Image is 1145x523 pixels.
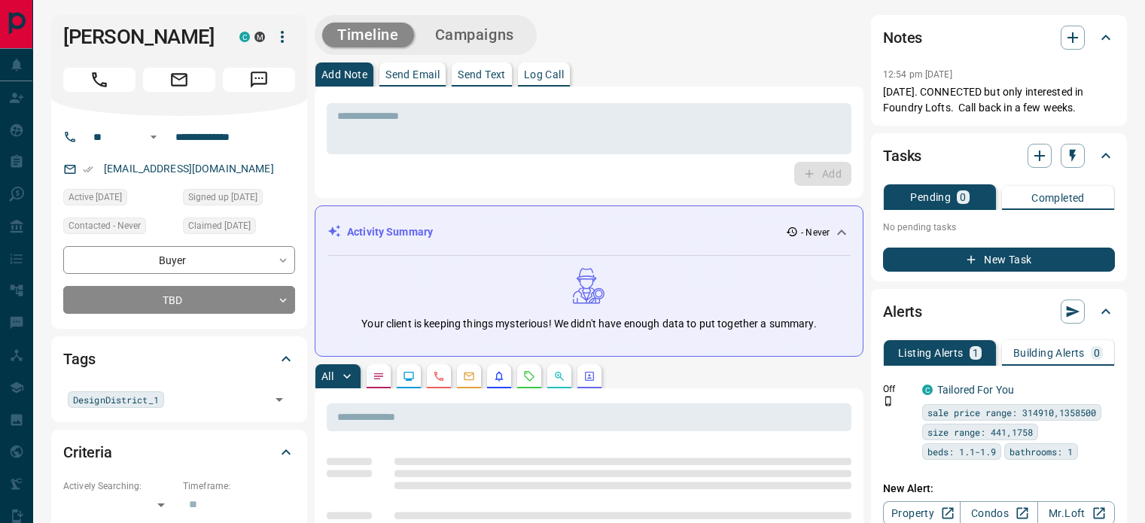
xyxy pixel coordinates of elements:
span: Call [63,68,136,92]
p: [DATE]. CONNECTED but only interested in Foundry Lofts. Call back in a few weeks. [883,84,1115,116]
h2: Tasks [883,144,921,168]
svg: Lead Browsing Activity [403,370,415,382]
svg: Agent Actions [583,370,595,382]
p: Activity Summary [347,224,433,240]
div: Tue May 31 2016 [183,217,295,239]
p: Actively Searching: [63,479,175,493]
div: condos.ca [239,32,250,42]
svg: Push Notification Only [883,396,894,406]
p: 12:54 pm [DATE] [883,69,952,80]
h2: Notes [883,26,922,50]
p: Completed [1031,193,1085,203]
div: Tasks [883,138,1115,174]
button: New Task [883,248,1115,272]
button: Campaigns [420,23,529,47]
div: Alerts [883,293,1115,330]
p: Your client is keeping things mysterious! We didn't have enough data to put together a summary. [361,316,816,332]
p: 1 [973,348,979,358]
svg: Calls [433,370,445,382]
span: Claimed [DATE] [188,218,251,233]
a: Tailored For You [937,384,1014,396]
div: TBD [63,286,295,314]
div: Buyer [63,246,295,274]
p: No pending tasks [883,216,1115,239]
svg: Notes [373,370,385,382]
div: Criteria [63,434,295,470]
p: Add Note [321,69,367,80]
p: 0 [960,192,966,202]
p: All [321,371,333,382]
p: Listing Alerts [898,348,964,358]
div: Notes [883,20,1115,56]
p: - Never [801,226,830,239]
h2: Criteria [63,440,112,464]
div: Mon Nov 07 2022 [63,189,175,210]
span: DesignDistrict_1 [73,392,159,407]
span: Signed up [DATE] [188,190,257,205]
p: Building Alerts [1013,348,1085,358]
p: 0 [1094,348,1100,358]
span: sale price range: 314910,1358500 [927,405,1096,420]
div: Tags [63,341,295,377]
span: Contacted - Never [69,218,141,233]
div: mrloft.ca [254,32,265,42]
p: Pending [910,192,951,202]
div: Tue May 31 2016 [183,189,295,210]
a: [EMAIL_ADDRESS][DOMAIN_NAME] [104,163,274,175]
span: Message [223,68,295,92]
h1: [PERSON_NAME] [63,25,217,49]
button: Timeline [322,23,414,47]
svg: Requests [523,370,535,382]
svg: Opportunities [553,370,565,382]
span: size range: 441,1758 [927,424,1033,439]
svg: Emails [463,370,475,382]
button: Open [269,389,290,410]
span: beds: 1.1-1.9 [927,444,996,459]
button: Open [145,128,163,146]
p: Send Text [458,69,506,80]
span: Email [143,68,215,92]
h2: Tags [63,347,95,371]
p: Log Call [524,69,564,80]
span: Active [DATE] [69,190,122,205]
div: Activity Summary- Never [327,218,851,246]
div: condos.ca [922,385,933,395]
p: New Alert: [883,481,1115,497]
p: Send Email [385,69,440,80]
span: bathrooms: 1 [1009,444,1073,459]
p: Timeframe: [183,479,295,493]
h2: Alerts [883,300,922,324]
svg: Email Verified [83,164,93,175]
p: Off [883,382,913,396]
svg: Listing Alerts [493,370,505,382]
